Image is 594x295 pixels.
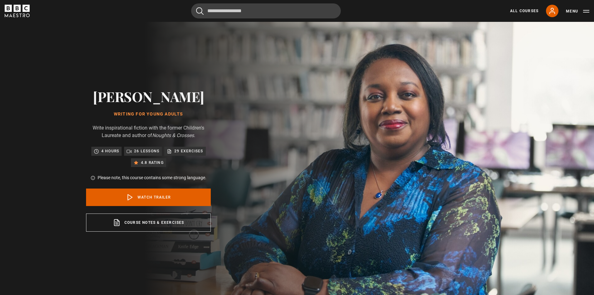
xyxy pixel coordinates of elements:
[86,112,211,117] h1: Writing for Young Adults
[86,124,211,139] p: Write inspirational fiction with the former Children's Laureate and author of .
[141,160,164,166] p: 4.8 rating
[152,132,194,138] i: Noughts & Crosses
[566,8,589,14] button: Toggle navigation
[86,214,211,232] a: Course notes & exercises
[510,8,538,14] a: All Courses
[134,148,159,154] p: 26 lessons
[98,175,206,181] p: Please note, this course contains some strong language.
[86,189,211,206] a: Watch Trailer
[196,7,204,15] button: Submit the search query
[86,88,211,104] h2: [PERSON_NAME]
[5,5,30,17] svg: BBC Maestro
[101,148,119,154] p: 4 hours
[191,3,341,18] input: Search
[174,148,203,154] p: 29 exercises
